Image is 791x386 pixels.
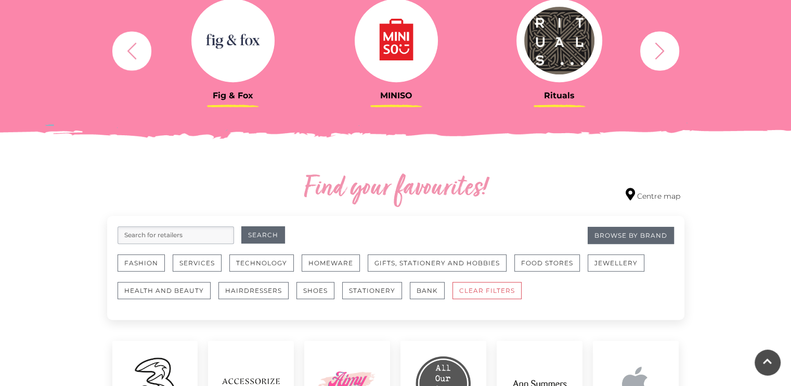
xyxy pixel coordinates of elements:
button: Services [173,254,222,272]
a: Fashion [118,254,173,282]
button: Stationery [342,282,402,299]
a: Homeware [302,254,368,282]
button: Homeware [302,254,360,272]
button: Shoes [296,282,334,299]
a: Technology [229,254,302,282]
input: Search for retailers [118,226,234,244]
a: Hairdressers [218,282,296,310]
h3: MINISO [322,91,470,100]
h3: Fig & Fox [159,91,307,100]
a: Food Stores [514,254,588,282]
a: Gifts, Stationery and Hobbies [368,254,514,282]
h2: Find your favourites! [206,172,586,205]
button: Food Stores [514,254,580,272]
h3: Rituals [486,91,633,100]
a: Browse By Brand [588,227,674,244]
button: CLEAR FILTERS [452,282,522,299]
a: Centre map [626,188,680,202]
a: Health and Beauty [118,282,218,310]
button: Health and Beauty [118,282,211,299]
button: Hairdressers [218,282,289,299]
button: Technology [229,254,294,272]
a: Services [173,254,229,282]
a: Jewellery [588,254,652,282]
button: Jewellery [588,254,644,272]
button: Fashion [118,254,165,272]
a: Stationery [342,282,410,310]
button: Gifts, Stationery and Hobbies [368,254,507,272]
a: Shoes [296,282,342,310]
a: Bank [410,282,452,310]
button: Bank [410,282,445,299]
button: Search [241,226,285,243]
a: CLEAR FILTERS [452,282,529,310]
